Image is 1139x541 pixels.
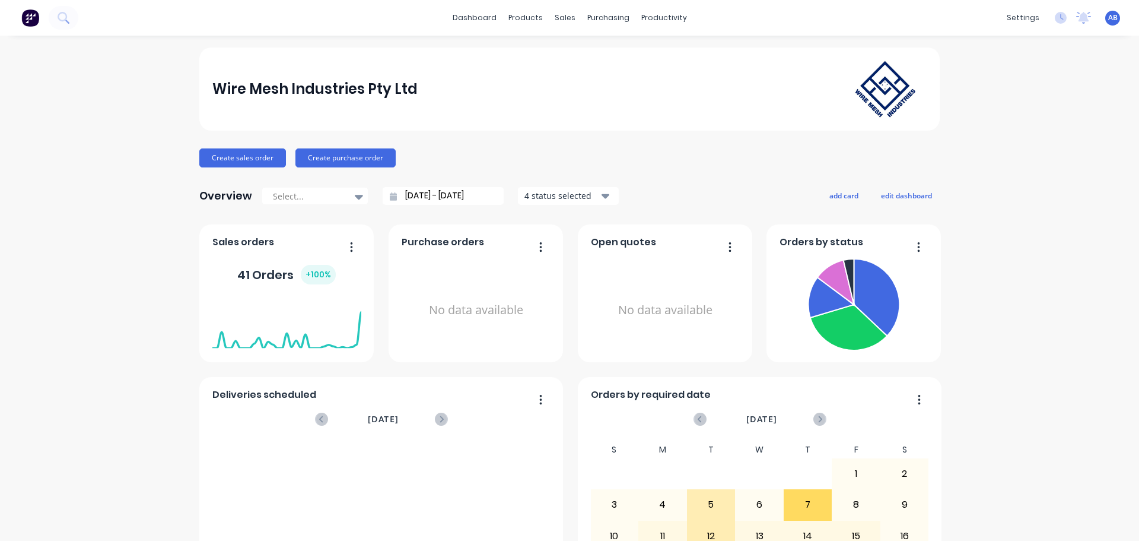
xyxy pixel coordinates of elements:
div: sales [549,9,581,27]
div: 1 [832,459,880,489]
div: 3 [591,490,638,520]
div: 8 [832,490,880,520]
div: No data available [402,254,551,366]
div: Wire Mesh Industries Pty Ltd [212,77,418,101]
div: No data available [591,254,740,366]
button: add card [822,188,866,203]
div: 41 Orders [237,265,336,284]
div: purchasing [581,9,635,27]
button: Create purchase order [295,148,396,167]
div: M [638,441,687,458]
div: 4 [639,490,686,520]
div: S [590,441,639,458]
div: 2 [881,459,928,489]
span: Sales orders [212,235,274,249]
button: edit dashboard [873,188,940,203]
span: [DATE] [368,413,399,426]
img: Factory [21,9,39,27]
div: 7 [784,490,832,520]
div: T [687,441,736,458]
span: [DATE] [746,413,777,426]
iframe: Intercom live chat [1099,501,1127,529]
span: AB [1108,12,1118,23]
div: Overview [199,184,252,208]
div: 4 status selected [524,189,599,202]
span: Orders by required date [591,388,711,402]
span: Open quotes [591,235,656,249]
div: F [832,441,880,458]
a: dashboard [447,9,502,27]
button: Create sales order [199,148,286,167]
div: 5 [688,490,735,520]
img: Wire Mesh Industries Pty Ltd [844,49,927,129]
div: settings [1001,9,1045,27]
div: S [880,441,929,458]
div: products [502,9,549,27]
div: W [735,441,784,458]
div: + 100 % [301,265,336,284]
div: 9 [881,490,928,520]
div: productivity [635,9,693,27]
div: 6 [736,490,783,520]
span: Purchase orders [402,235,484,249]
button: 4 status selected [518,187,619,205]
span: Orders by status [780,235,863,249]
div: T [784,441,832,458]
